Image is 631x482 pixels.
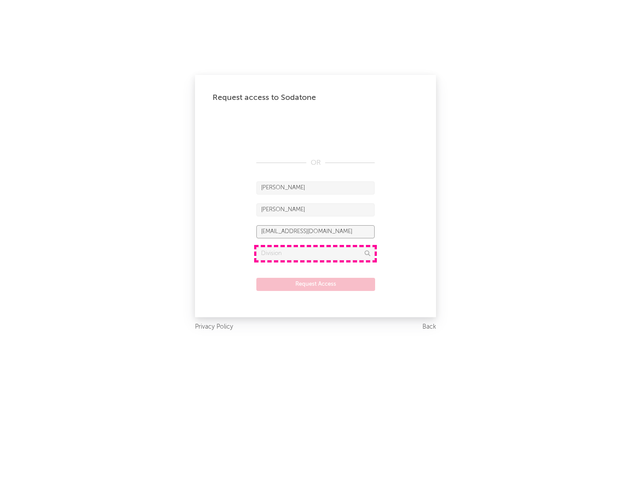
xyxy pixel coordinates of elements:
[213,92,418,103] div: Request access to Sodatone
[256,247,375,260] input: Division
[195,322,233,333] a: Privacy Policy
[256,203,375,216] input: Last Name
[256,225,375,238] input: Email
[256,181,375,195] input: First Name
[256,158,375,168] div: OR
[422,322,436,333] a: Back
[256,278,375,291] button: Request Access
